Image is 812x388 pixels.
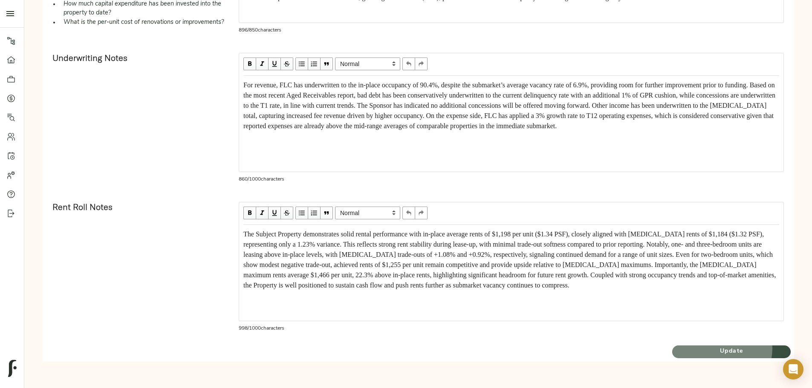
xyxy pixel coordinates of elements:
button: OL [308,57,321,70]
select: Block type [335,57,400,70]
span: Normal [335,57,400,70]
button: Undo [402,207,415,219]
button: Bold [243,207,256,219]
button: Strikethrough [281,207,293,219]
button: Redo [415,207,428,219]
span: Normal [335,207,400,219]
button: Strikethrough [281,57,293,70]
button: Italic [256,207,269,219]
button: OL [308,207,321,219]
p: 998 / 1000 characters [239,325,784,332]
button: Underline [269,57,281,70]
button: Blockquote [321,57,333,70]
button: Bold [243,57,256,70]
button: Italic [256,57,269,70]
select: Block type [335,207,400,219]
button: Blockquote [321,207,333,219]
button: Underline [269,207,281,219]
div: Edit text [240,76,783,135]
div: Edit text [240,225,783,294]
p: 896 / 850 characters [239,26,784,34]
li: What is the per-unit cost of renovations or improvements? [59,18,225,27]
div: Open Intercom Messenger [783,359,803,379]
span: For revenue, FLC has underwritten to the in-place occupancy of 90.4%, despite the submarket’s ave... [243,81,777,129]
button: Redo [415,57,428,70]
span: Update [672,346,791,357]
button: Update [672,345,791,358]
button: Undo [402,57,415,70]
p: 860 / 1000 characters [239,175,784,183]
button: UL [295,207,308,219]
button: UL [295,57,308,70]
strong: Underwriting Notes [52,52,127,63]
img: logo [8,360,17,377]
span: The Subject Property demonstrates solid rental performance with in-place average rents of $1,198 ... [243,230,777,289]
strong: Rent Roll Notes [52,201,113,212]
